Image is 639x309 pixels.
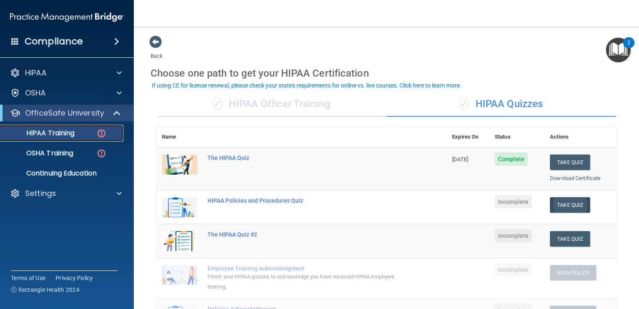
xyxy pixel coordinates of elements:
[495,195,532,209] span: Incomplete
[207,272,405,292] div: Finish your HIPAA quizzes to acknowledge you have received HIPAA employee training.
[550,231,590,247] button: Take Quiz
[447,127,490,147] th: Expires On
[207,154,405,161] div: The HIPAA Quiz
[550,265,596,281] button: Sign Policy
[207,265,405,272] div: Employee Training Acknowledgment
[11,274,46,282] a: Terms of Use
[207,231,405,238] div: The HIPAA Quiz #2
[151,81,463,90] button: If using CE for license renewal, please check your state's requirements for online vs. live cours...
[151,43,163,59] a: Back
[5,149,73,157] p: OSHA Training
[56,274,93,282] a: Privacy Policy
[157,92,386,117] div: HIPAA Officer Training
[545,127,616,147] th: Actions
[550,154,590,170] button: Take Quiz
[10,108,121,118] a: OfficeSafe University
[10,188,122,198] a: Settings
[11,286,79,294] span: Ⓒ Rectangle Health 2024
[25,108,104,118] p: OfficeSafe University
[10,68,122,78] a: HIPAA
[627,43,630,54] div: 2
[10,88,122,98] a: OSHA
[606,38,631,62] button: Open Resource Center, 2 new notifications
[550,197,590,213] button: Take Quiz
[550,175,601,181] a: Download Certificate
[207,197,405,204] div: HIPAA Policies and Procedures Quiz
[495,263,532,276] span: Incomplete
[5,169,120,178] p: Continuing Education
[495,229,532,242] span: Incomplete
[452,156,468,162] span: [DATE]
[96,148,107,159] img: danger-circle.6113f641.png
[10,9,124,26] img: PMB logo
[25,68,46,78] p: HIPAA
[152,82,461,88] div: If using CE for license renewal, please check your state's requirements for online vs. live cours...
[5,129,74,137] p: HIPAA Training
[495,152,528,166] span: Complete
[25,188,56,198] p: Settings
[96,128,107,139] img: danger-circle.6113f641.png
[25,36,83,47] h4: Compliance
[213,98,222,110] span: ✓
[460,98,469,110] span: ✓
[151,61,622,85] div: Choose one path to get your HIPAA Certification
[25,88,46,98] p: OSHA
[386,92,616,117] div: HIPAA Quizzes
[490,127,545,147] th: Status
[157,127,202,147] th: Name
